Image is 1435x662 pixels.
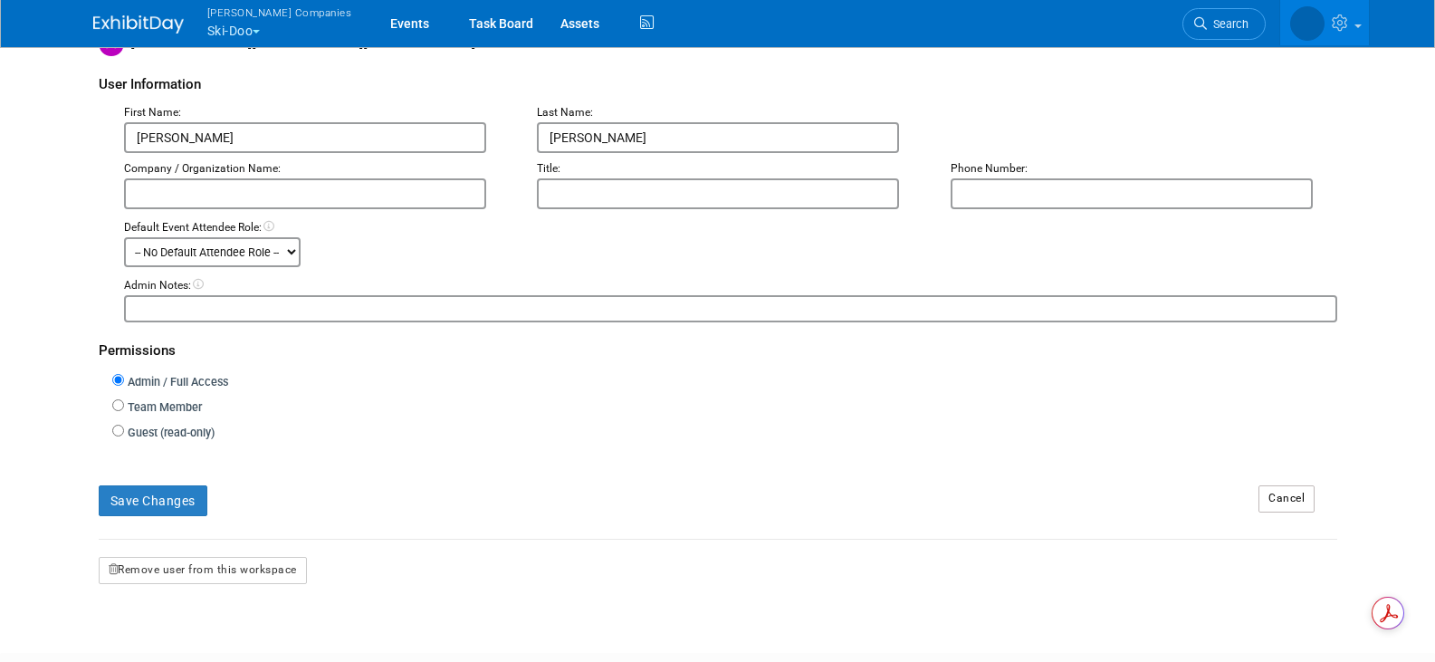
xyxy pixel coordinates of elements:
[207,3,352,22] span: [PERSON_NAME] Companies
[124,161,511,177] div: Company / Organization Name:
[124,399,202,417] label: Team Member
[1290,6,1325,41] img: Stephanie Johnson
[124,425,215,442] label: Guest (read-only)
[1258,485,1315,513] a: Cancel
[124,105,511,121] div: First Name:
[537,105,923,121] div: Last Name:
[1207,17,1248,31] span: Search
[99,557,307,584] button: Remove user from this workspace
[99,56,1337,104] div: User Information
[124,220,1337,236] div: Default Event Attendee Role:
[124,374,228,391] label: Admin / Full Access
[99,485,207,516] button: Save Changes
[124,278,1337,294] div: Admin Notes:
[951,161,1337,177] div: Phone Number:
[99,322,1337,370] div: Permissions
[537,161,923,177] div: Title:
[1182,8,1266,40] a: Search
[93,15,184,34] img: ExhibitDay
